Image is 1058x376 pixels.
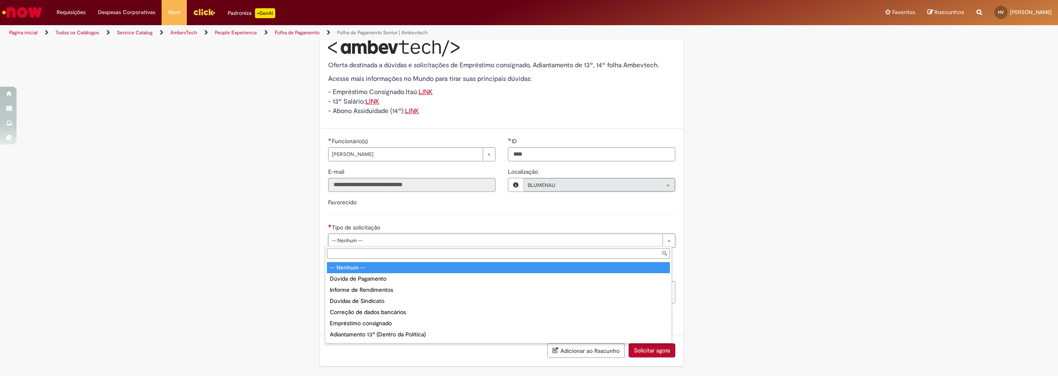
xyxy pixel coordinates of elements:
div: -- Nenhum -- [327,262,670,273]
div: Adiantamento 13º (Dentro da Política) [327,329,670,340]
div: Correção de dados bancários [327,307,670,318]
div: Adiantamento abono assiduidade - 14º (Dentro da Política) [327,340,670,351]
div: Informe de Rendimentos [327,284,670,296]
div: Dúvidas de Sindicato [327,296,670,307]
div: Empréstimo consignado [327,318,670,329]
div: Dúvida de Pagamento [327,273,670,284]
ul: Tipo de solicitação [325,260,672,343]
